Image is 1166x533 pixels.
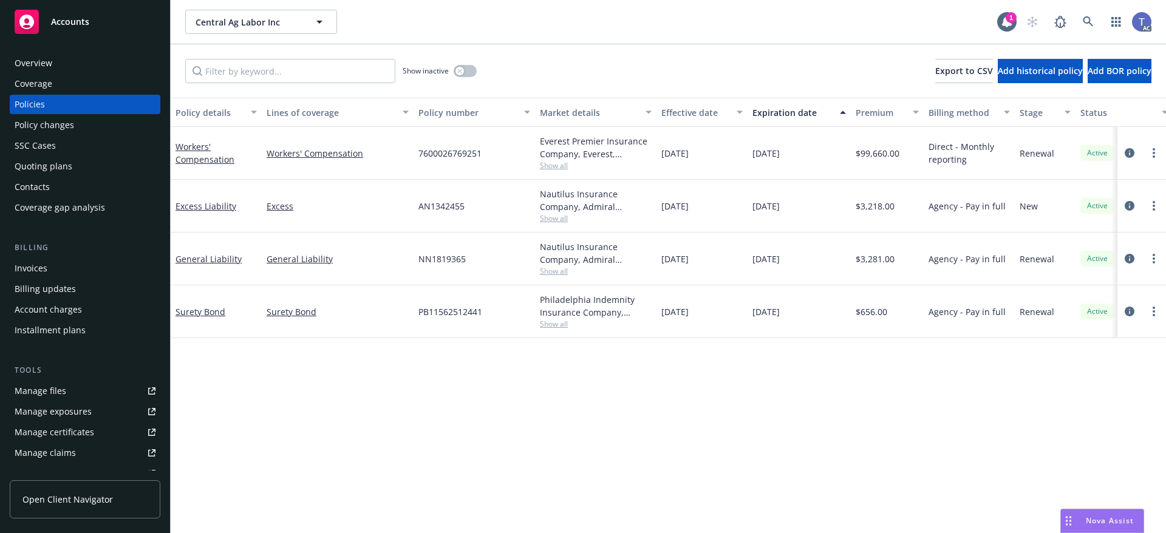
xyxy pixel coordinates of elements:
div: Philadelphia Indemnity Insurance Company, Philadelphia Insurance Companies, Surety1 [540,293,652,319]
a: more [1147,146,1161,160]
span: [DATE] [661,147,689,160]
div: Manage BORs [15,464,72,483]
div: Lines of coverage [267,106,395,119]
a: General Liability [176,253,242,265]
a: circleInformation [1122,146,1137,160]
span: Nova Assist [1086,515,1134,526]
div: Manage claims [15,443,76,463]
a: Workers' Compensation [267,147,409,160]
div: Coverage [15,74,52,93]
span: Add historical policy [998,65,1083,76]
a: Search [1076,10,1100,34]
button: Export to CSV [935,59,993,83]
button: Add historical policy [998,59,1083,83]
span: Accounts [51,17,89,27]
span: New [1020,200,1038,212]
div: Account charges [15,300,82,319]
button: Policy details [171,98,262,127]
span: [DATE] [661,305,689,318]
span: Active [1085,253,1110,264]
button: Nova Assist [1060,509,1144,533]
a: Coverage [10,74,160,93]
span: Central Ag Labor Inc [196,16,301,29]
span: PB11562512441 [418,305,482,318]
span: $99,660.00 [856,147,899,160]
div: Manage certificates [15,423,94,442]
div: Manage exposures [15,402,92,421]
div: Everest Premier Insurance Company, Everest, Arrowhead General Insurance Agency, Inc. [540,135,652,160]
div: Nautilus Insurance Company, Admiral Insurance Group ([PERSON_NAME] Corporation), [GEOGRAPHIC_DATA] [540,188,652,213]
div: Policy number [418,106,517,119]
a: Excess Liability [176,200,236,212]
a: circleInformation [1122,199,1137,213]
a: Overview [10,53,160,73]
a: Coverage gap analysis [10,198,160,217]
button: Effective date [656,98,748,127]
button: Billing method [924,98,1015,127]
a: Manage claims [10,443,160,463]
a: Policy changes [10,115,160,135]
span: [DATE] [752,305,780,318]
span: [DATE] [661,253,689,265]
div: Policies [15,95,45,114]
div: Billing method [929,106,997,119]
span: Show all [540,266,652,276]
a: Excess [267,200,409,212]
div: Quoting plans [15,157,72,176]
span: Show inactive [403,66,449,76]
span: [DATE] [752,147,780,160]
div: Policy changes [15,115,74,135]
div: Coverage gap analysis [15,198,105,217]
div: Status [1080,106,1154,119]
button: Central Ag Labor Inc [185,10,337,34]
a: Workers' Compensation [176,141,234,165]
a: Start snowing [1020,10,1045,34]
a: Policies [10,95,160,114]
span: Export to CSV [935,65,993,76]
div: Invoices [15,259,47,278]
button: Premium [851,98,924,127]
a: Manage exposures [10,402,160,421]
div: Billing updates [15,279,76,299]
a: Account charges [10,300,160,319]
div: Nautilus Insurance Company, Admiral Insurance Group ([PERSON_NAME] Corporation), [GEOGRAPHIC_DATA] [540,240,652,266]
span: Show all [540,160,652,171]
span: Active [1085,306,1110,317]
div: Contacts [15,177,50,197]
a: more [1147,304,1161,319]
span: [DATE] [752,253,780,265]
a: more [1147,251,1161,266]
span: NN1819365 [418,253,466,265]
span: Direct - Monthly reporting [929,140,1010,166]
div: Expiration date [752,106,833,119]
div: Manage files [15,381,66,401]
span: $3,218.00 [856,200,895,212]
button: Lines of coverage [262,98,414,127]
button: Market details [535,98,656,127]
span: [DATE] [661,200,689,212]
a: Quoting plans [10,157,160,176]
div: Installment plans [15,321,86,340]
a: SSC Cases [10,136,160,155]
span: Active [1085,148,1110,158]
span: Renewal [1020,253,1054,265]
button: Policy number [414,98,535,127]
div: Overview [15,53,52,73]
span: 7600026769251 [418,147,482,160]
a: Switch app [1104,10,1128,34]
a: Manage files [10,381,160,401]
a: Installment plans [10,321,160,340]
a: circleInformation [1122,304,1137,319]
div: 1 [1006,12,1017,23]
a: Manage certificates [10,423,160,442]
span: Agency - Pay in full [929,200,1006,212]
span: Agency - Pay in full [929,305,1006,318]
a: Contacts [10,177,160,197]
a: Billing updates [10,279,160,299]
span: Active [1085,200,1110,211]
span: Agency - Pay in full [929,253,1006,265]
div: Stage [1020,106,1057,119]
a: circleInformation [1122,251,1137,266]
a: more [1147,199,1161,213]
